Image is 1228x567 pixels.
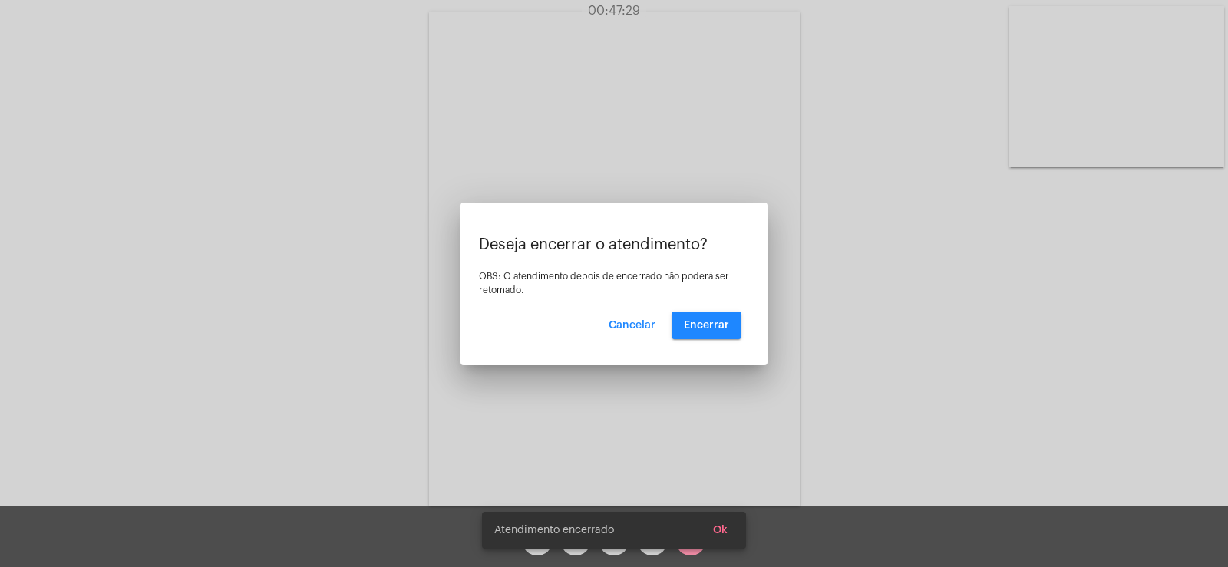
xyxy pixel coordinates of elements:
[596,312,668,339] button: Cancelar
[609,320,655,331] span: Cancelar
[672,312,741,339] button: Encerrar
[684,320,729,331] span: Encerrar
[479,236,749,253] p: Deseja encerrar o atendimento?
[713,525,728,536] span: Ok
[588,5,640,17] span: 00:47:29
[479,272,729,295] span: OBS: O atendimento depois de encerrado não poderá ser retomado.
[494,522,614,538] span: Atendimento encerrado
